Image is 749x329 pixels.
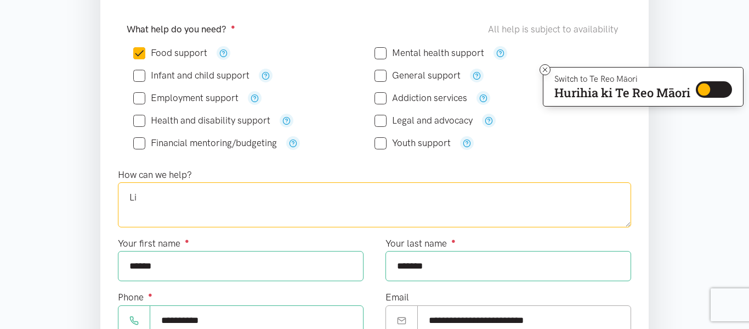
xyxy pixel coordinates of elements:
[231,23,235,31] sup: ●
[133,138,277,148] label: Financial mentoring/budgeting
[133,93,239,103] label: Employment support
[133,71,249,80] label: Infant and child support
[127,22,235,37] label: What help do you need?
[374,116,473,125] label: Legal and advocacy
[118,290,152,305] label: Phone
[374,71,461,80] label: General support
[554,88,690,98] p: Hurihia ki Te Reo Māori
[385,236,456,251] label: Your last name
[148,291,152,299] sup: ●
[488,22,622,37] div: All help is subject to availability
[374,93,467,103] label: Addiction services
[133,48,207,58] label: Food support
[385,290,409,305] label: Email
[118,168,192,182] label: How can we help?
[118,236,189,251] label: Your first name
[185,237,189,245] sup: ●
[374,138,451,148] label: Youth support
[451,237,456,245] sup: ●
[133,116,270,125] label: Health and disability support
[374,48,484,58] label: Mental health support
[554,76,690,82] p: Switch to Te Reo Māori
